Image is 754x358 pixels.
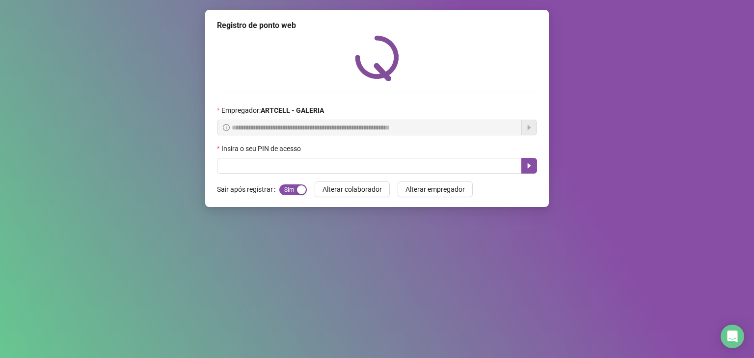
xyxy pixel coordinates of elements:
[217,181,279,197] label: Sair após registrar
[217,143,307,154] label: Insira o seu PIN de acesso
[315,181,390,197] button: Alterar colaborador
[355,35,399,81] img: QRPoint
[217,20,537,31] div: Registro de ponto web
[323,184,382,195] span: Alterar colaborador
[721,325,744,348] div: Open Intercom Messenger
[525,162,533,170] span: caret-right
[221,105,324,116] span: Empregador :
[398,181,473,197] button: Alterar empregador
[261,106,324,114] strong: ARTCELL - GALERIA
[223,124,230,131] span: info-circle
[405,184,465,195] span: Alterar empregador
